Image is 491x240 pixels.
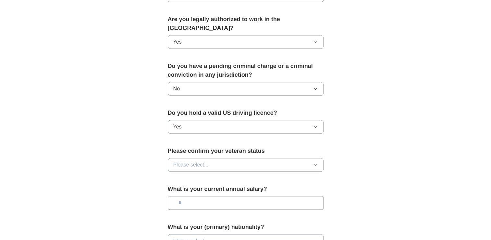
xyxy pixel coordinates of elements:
[168,15,324,33] label: Are you legally authorized to work in the [GEOGRAPHIC_DATA]?
[168,120,324,134] button: Yes
[173,85,180,93] span: No
[168,223,324,232] label: What is your (primary) nationality?
[168,82,324,96] button: No
[173,123,182,131] span: Yes
[168,158,324,172] button: Please select...
[173,161,209,169] span: Please select...
[168,35,324,49] button: Yes
[168,185,324,193] label: What is your current annual salary?
[173,38,182,46] span: Yes
[168,109,324,117] label: Do you hold a valid US driving licence?
[168,62,324,79] label: Do you have a pending criminal charge or a criminal conviction in any jurisdiction?
[168,147,324,155] label: Please confirm your veteran status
